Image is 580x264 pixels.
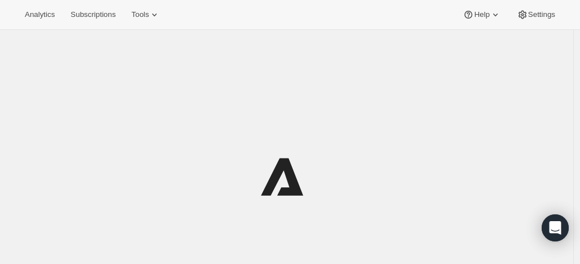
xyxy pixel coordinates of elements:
button: Tools [125,7,167,23]
div: Open Intercom Messenger [542,214,569,241]
span: Analytics [25,10,55,19]
span: Subscriptions [70,10,116,19]
button: Settings [510,7,562,23]
button: Subscriptions [64,7,122,23]
span: Tools [131,10,149,19]
span: Settings [528,10,555,19]
span: Help [474,10,489,19]
button: Help [456,7,507,23]
button: Analytics [18,7,61,23]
